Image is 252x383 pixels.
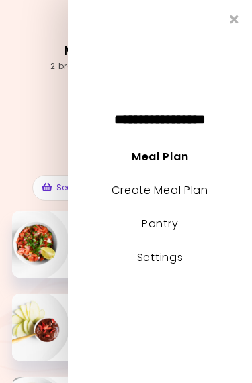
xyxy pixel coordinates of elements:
i: Close [230,13,239,25]
a: Pantry [142,216,178,231]
div: 2 breakfasts , 8 lunches & dinners [50,60,202,72]
a: Meal Plan [132,149,188,164]
h2: Meal Plan [DATE] [64,40,189,62]
a: Settings [137,250,183,265]
button: See Groceries [32,175,122,201]
a: Create Meal Plan [112,182,208,198]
